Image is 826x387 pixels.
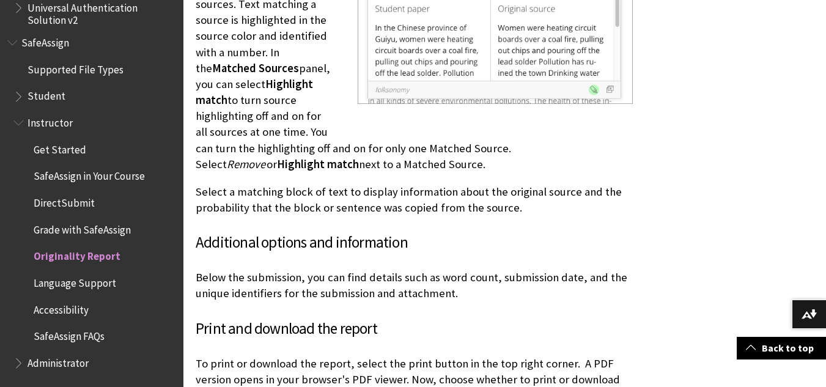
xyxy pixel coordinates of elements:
p: Select a matching block of text to display information about the original source and the probabil... [196,184,633,216]
span: Grade with SafeAssign [34,219,131,236]
span: Highlight match [277,157,359,171]
span: Language Support [34,273,116,289]
span: DirectSubmit [34,193,95,209]
h3: Print and download the report [196,317,633,341]
p: Below the submission, you can find details such as word count, submission date, and the unique id... [196,270,633,301]
span: Administrator [28,353,89,369]
h3: Additional options and information [196,231,633,254]
span: SafeAssign in Your Course [34,166,145,183]
nav: Book outline for Blackboard SafeAssign [7,32,176,374]
span: SafeAssign FAQs [34,326,105,343]
span: Accessibility [34,300,89,316]
span: Supported File Types [28,59,124,76]
span: Originality Report [34,246,120,263]
a: Back to top [737,337,826,359]
span: Instructor [28,112,73,129]
span: SafeAssign [21,32,69,49]
span: Student [28,86,65,103]
span: Remove [227,157,265,171]
span: Matched Sources [212,61,299,75]
span: Get Started [34,139,86,156]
